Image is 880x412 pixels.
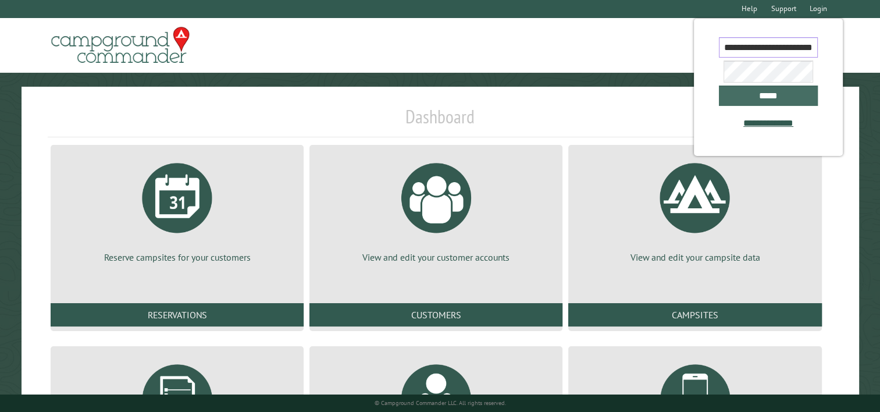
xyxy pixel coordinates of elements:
a: View and edit your customer accounts [323,154,548,264]
a: Campsites [568,303,821,326]
a: Reserve campsites for your customers [65,154,290,264]
small: © Campground Commander LLC. All rights reserved. [375,399,506,407]
h1: Dashboard [48,105,832,137]
a: Customers [309,303,562,326]
a: View and edit your campsite data [582,154,807,264]
a: Reservations [51,303,304,326]
p: Reserve campsites for your customers [65,251,290,264]
img: Campground Commander [48,23,193,68]
p: View and edit your campsite data [582,251,807,264]
p: View and edit your customer accounts [323,251,548,264]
